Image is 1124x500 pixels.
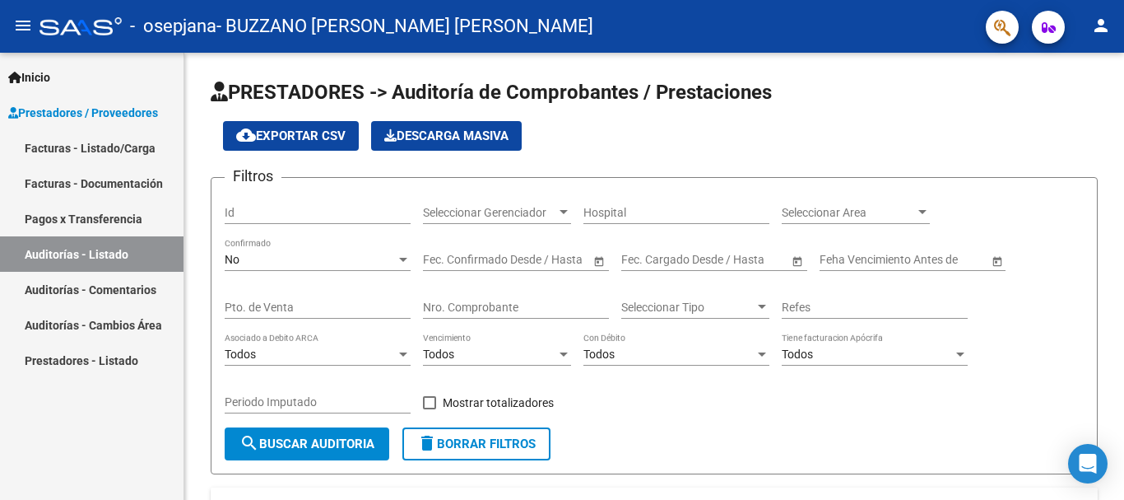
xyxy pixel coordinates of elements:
input: Fecha fin [497,253,578,267]
input: Fecha inicio [423,253,483,267]
span: - osepjana [130,8,216,44]
span: PRESTADORES -> Auditoría de Comprobantes / Prestaciones [211,81,772,104]
span: Todos [225,348,256,361]
span: Todos [423,348,454,361]
mat-icon: cloud_download [236,125,256,145]
mat-icon: delete [417,433,437,453]
span: Exportar CSV [236,129,346,143]
mat-icon: person [1091,16,1111,35]
span: Seleccionar Tipo [621,301,755,315]
button: Open calendar [590,252,607,269]
span: Mostrar totalizadores [443,393,554,413]
span: Prestadores / Proveedores [8,104,158,122]
span: Inicio [8,68,50,86]
button: Descarga Masiva [371,121,522,151]
mat-icon: menu [13,16,33,35]
span: Seleccionar Gerenciador [423,206,556,220]
button: Open calendar [788,252,806,269]
span: Buscar Auditoria [239,437,374,451]
button: Borrar Filtros [402,428,550,460]
span: Todos [583,348,615,361]
span: Seleccionar Area [782,206,915,220]
span: No [225,253,239,266]
button: Open calendar [988,252,1006,269]
mat-icon: search [239,433,259,453]
button: Exportar CSV [223,121,359,151]
span: Todos [782,348,813,361]
span: Borrar Filtros [417,437,536,451]
span: - BUZZANO [PERSON_NAME] [PERSON_NAME] [216,8,593,44]
app-download-masive: Descarga masiva de comprobantes (adjuntos) [371,121,522,151]
input: Fecha fin [695,253,776,267]
span: Descarga Masiva [384,129,509,143]
h3: Filtros [225,165,281,188]
button: Buscar Auditoria [225,428,389,460]
input: Fecha inicio [621,253,681,267]
div: Open Intercom Messenger [1068,444,1108,484]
